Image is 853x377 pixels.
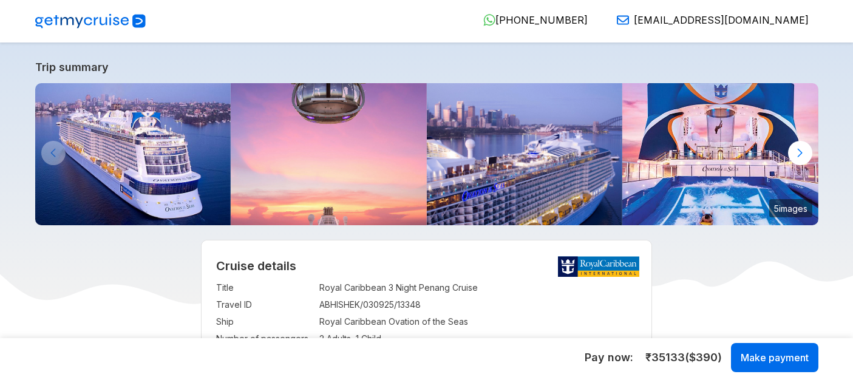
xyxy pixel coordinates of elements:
td: ABHISHEK/030925/13348 [319,296,637,313]
td: Ship [216,313,313,330]
td: Title [216,279,313,296]
td: Royal Caribbean 3 Night Penang Cruise [319,279,637,296]
a: Trip summary [35,61,818,73]
td: : [313,296,319,313]
td: 2 Adults, 1 Child [319,330,637,347]
img: WhatsApp [483,14,495,26]
img: Email [617,14,629,26]
td: : [313,313,319,330]
td: : [313,330,319,347]
span: [PHONE_NUMBER] [495,14,588,26]
td: Travel ID [216,296,313,313]
img: north-star-sunset-ovation-of-the-seas.jpg [231,83,427,225]
img: ovation-of-the-seas-departing-from-sydney.jpg [427,83,623,225]
td: Number of passengers [216,330,313,347]
img: ovation-of-the-seas-flowrider-sunset.jpg [622,83,818,225]
img: ovation-exterior-back-aerial-sunset-port-ship.jpg [35,83,231,225]
h2: Cruise details [216,259,637,273]
td: Royal Caribbean Ovation of the Seas [319,313,637,330]
small: 5 images [769,199,812,217]
td: : [313,279,319,296]
a: [PHONE_NUMBER] [474,14,588,26]
h5: Pay now : [585,350,633,365]
button: Make payment [731,343,818,372]
a: [EMAIL_ADDRESS][DOMAIN_NAME] [607,14,809,26]
span: [EMAIL_ADDRESS][DOMAIN_NAME] [634,14,809,26]
span: ₹ 35133 ($ 390 ) [645,350,722,365]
